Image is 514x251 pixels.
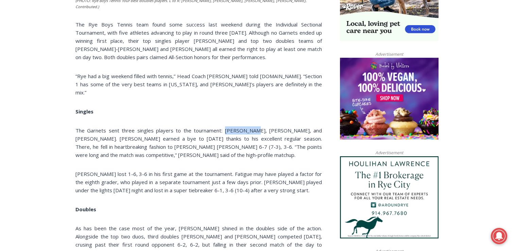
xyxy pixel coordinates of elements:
div: "Chef [PERSON_NAME] omakase menu is nirvana for lovers of great Japanese food." [70,42,97,81]
strong: Doubles [75,206,96,213]
a: Intern @ [DOMAIN_NAME] [164,66,329,85]
p: The Garnets sent three singles players to the tournament: [PERSON_NAME], [PERSON_NAME], and [PERS... [75,126,322,159]
div: Apply Now <> summer and RHS senior internships available [172,0,321,66]
img: Houlihan Lawrence The #1 Brokerage in Rye City [340,156,439,238]
span: Intern @ [DOMAIN_NAME] [178,68,315,83]
strong: Singles [75,108,93,115]
span: Advertisement [369,51,410,57]
p: The Rye Boys Tennis team found some success last weekend during the Individual Sectional Tourname... [75,20,322,61]
p: [PERSON_NAME] lost 1-6, 3-6 in his first game at the tournament. Fatigue may have played a factor... [75,170,322,194]
a: Open Tues. - Sun. [PHONE_NUMBER] [0,68,68,85]
span: Advertisement [369,149,410,156]
span: Open Tues. - Sun. [PHONE_NUMBER] [2,70,67,96]
p: “Rye had a big weekend filled with tennis,” Head Coach [PERSON_NAME] told [DOMAIN_NAME]. “Section... [75,72,322,96]
img: Baked by Melissa [340,58,439,140]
